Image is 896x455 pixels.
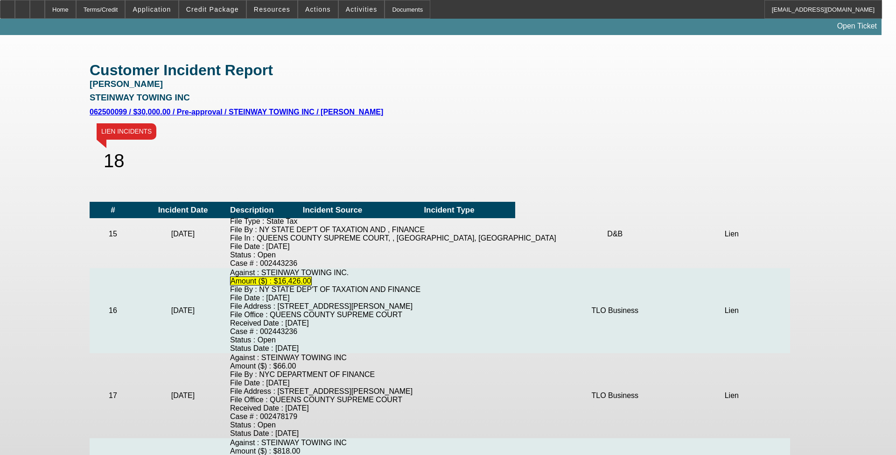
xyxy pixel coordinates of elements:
span: Resources [254,6,290,13]
td: [DATE] [136,353,230,438]
h3: STEINWAY TOWING INC [90,94,806,101]
button: Credit Package [179,0,246,18]
td: Lien [673,200,790,268]
th: Incident Source [274,202,391,218]
td: 17 [90,353,136,438]
td: [DATE] [136,200,230,268]
th: Incident Type [391,202,508,218]
a: 062500099 / $30,000.00 / Pre-approval / STEINWAY TOWING INC / [PERSON_NAME] [90,108,806,115]
th: # [90,202,136,218]
td: [DATE] [136,268,230,353]
button: Actions [298,0,338,18]
td: Against : STEINWAY TOWING INC. File By : NY STATE DEP'T OF TAXATION AND FINANCE File Date : [DATE... [230,268,557,353]
button: Resources [247,0,297,18]
span: Actions [305,6,331,13]
td: Against : STEINWAY TOWING INC Amount ($) : $66.00 File By : NYC DEPARTMENT OF FINANCE File Date :... [230,353,557,438]
td: Lien [673,268,790,353]
a: LIEN INCIDENTS [97,123,156,140]
button: Application [126,0,178,18]
td: Lien [673,353,790,438]
td: TLO Business [557,268,673,353]
span: Application [133,6,171,13]
span: Credit Package [186,6,239,13]
button: Activities [339,0,385,18]
td: Against : STEINWAY TOWING INC. File Type : State Tax File By : NY STATE DEP'T OF TAXATION AND , F... [230,200,557,268]
th: Description [230,202,274,218]
span: Amount ($) : $16,426.00 [230,277,312,285]
h3: [PERSON_NAME] [90,80,806,87]
td: D&B [557,200,673,268]
td: TLO Business [557,353,673,438]
span: Activities [346,6,378,13]
td: 16 [90,268,136,353]
a: Open Ticket [833,18,881,34]
div: 18 [90,150,806,185]
td: 15 [90,200,136,268]
th: Incident Date [136,202,230,218]
h1: Customer Incident Report [90,67,806,74]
